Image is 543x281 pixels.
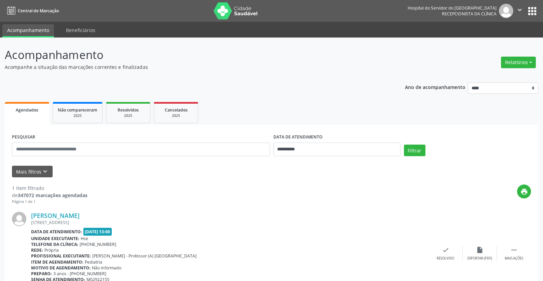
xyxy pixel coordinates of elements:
[12,192,87,199] div: de
[517,184,531,198] button: print
[5,63,378,71] p: Acompanhe a situação das marcações correntes e finalizadas
[31,212,80,219] a: [PERSON_NAME]
[16,107,38,113] span: Agendados
[405,83,465,91] p: Ano de acompanhamento
[92,265,121,271] span: Não informado
[526,5,538,17] button: apps
[58,113,97,118] div: 2025
[12,212,26,226] img: img
[31,265,91,271] b: Motivo de agendamento:
[476,246,484,254] i: insert_drive_file
[5,5,59,16] a: Central de Marcação
[118,107,139,113] span: Resolvidos
[2,24,54,38] a: Acompanhamento
[5,46,378,63] p: Acompanhamento
[165,107,188,113] span: Cancelados
[41,168,49,175] i: keyboard_arrow_down
[442,11,497,17] span: Recepcionista da clínica
[442,246,449,254] i: check
[18,8,59,14] span: Central de Marcação
[510,246,518,254] i: 
[111,113,145,118] div: 2025
[12,199,87,205] div: Página 1 de 1
[44,247,59,253] span: Própria
[520,188,528,195] i: print
[31,271,52,277] b: Preparo:
[31,253,91,259] b: Profissional executante:
[31,229,82,235] b: Data de atendimento:
[404,145,425,156] button: Filtrar
[159,113,193,118] div: 2025
[505,256,523,261] div: Mais ações
[31,247,43,253] b: Rede:
[53,271,106,277] span: 3 anos - [PHONE_NUMBER]
[31,236,79,241] b: Unidade executante:
[58,107,97,113] span: Não compareceram
[516,6,524,14] i: 
[501,57,536,68] button: Relatórios
[18,192,87,198] strong: 347072 marcações agendadas
[31,241,78,247] b: Telefone da clínica:
[80,241,116,247] span: [PHONE_NUMBER]
[437,256,454,261] div: Resolvido
[408,5,497,11] div: Hospital do Servidor do [GEOGRAPHIC_DATA]
[513,4,526,18] button: 
[12,132,35,143] label: PESQUISAR
[83,228,112,236] span: [DATE] 13:00
[467,256,492,261] div: Exportar (PDF)
[499,4,513,18] img: img
[81,236,88,241] span: Hse
[31,259,83,265] b: Item de agendamento:
[12,166,53,178] button: Mais filtroskeyboard_arrow_down
[12,184,87,192] div: 1 item filtrado
[92,253,196,259] span: [PERSON_NAME] - Professor (A) [GEOGRAPHIC_DATA]
[273,132,323,143] label: DATA DE ATENDIMENTO
[61,24,100,36] a: Beneficiários
[31,220,429,225] div: [STREET_ADDRESS]
[85,259,102,265] span: Pediatria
